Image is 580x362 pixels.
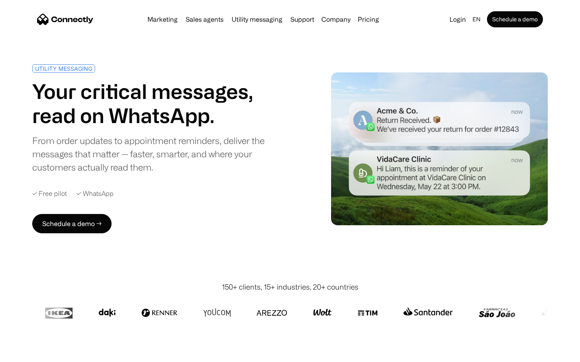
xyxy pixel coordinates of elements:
div: 150+ clients, 15+ industries, 20+ countries [222,282,358,292]
div: en [472,14,481,25]
a: Marketing [144,16,181,23]
div: ✓ Free pilot [32,190,67,197]
a: Utility messaging [228,16,286,23]
div: ✓ WhatsApp [77,190,114,197]
ul: Language list [16,348,48,359]
a: Sales agents [182,16,227,23]
div: UTILITY MESSAGING [35,66,92,72]
a: Pricing [354,16,382,23]
div: Company [321,14,350,25]
a: Support [287,16,317,23]
div: From order updates to appointment reminders, deliver the messages that matter — faster, smarter, ... [32,134,287,174]
a: Login [446,14,469,25]
a: Schedule a demo → [32,214,112,233]
aside: Language selected: English [8,347,48,359]
a: Schedule a demo [487,11,543,27]
h1: Your critical messages, read on WhatsApp. [32,79,287,128]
